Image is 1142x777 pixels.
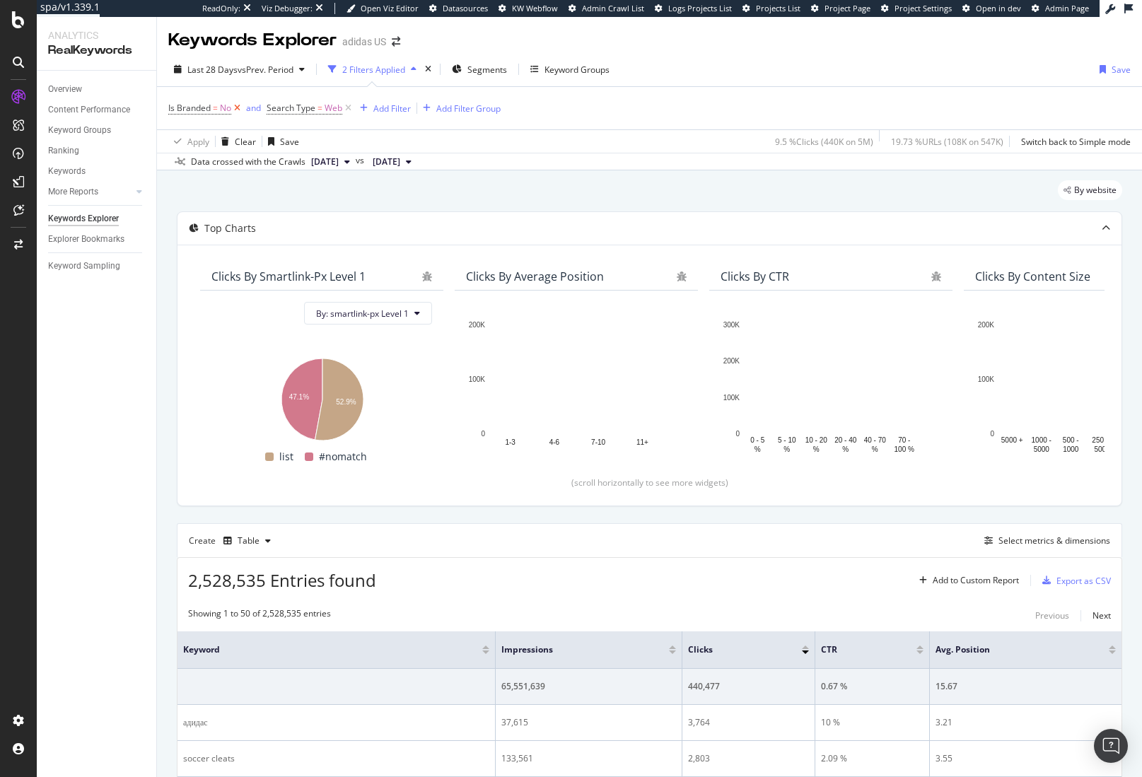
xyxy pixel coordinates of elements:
div: Top Charts [204,221,256,235]
div: Viz Debugger: [262,3,313,14]
text: 200K [469,321,486,329]
span: 2025 Oct. 1st [311,156,339,168]
text: 11+ [636,438,648,446]
span: Is Branded [168,102,211,114]
div: Next [1093,609,1111,621]
div: 37,615 [501,716,677,729]
text: 0 [481,430,485,438]
div: Select metrics & dimensions [998,534,1110,547]
text: 500 [1094,445,1106,453]
a: Keywords Explorer [48,211,146,226]
text: 47.1% [289,394,309,402]
div: Analytics [48,28,145,42]
text: 20 - 40 [834,436,857,444]
span: Project Page [825,3,870,13]
a: Keyword Sampling [48,259,146,274]
button: Previous [1035,607,1069,624]
a: Datasources [429,3,488,14]
div: RealKeywords [48,42,145,59]
div: 2 Filters Applied [342,64,405,76]
div: Ranking [48,144,79,158]
div: bug [422,271,432,281]
div: 3.21 [936,716,1116,729]
a: Project Settings [881,3,952,14]
a: Open in dev [962,3,1021,14]
span: Logs Projects List [668,3,732,13]
button: Save [262,130,299,153]
text: 1000 [1063,445,1079,453]
div: Clicks By Average Position [466,269,604,284]
svg: A chart. [721,317,941,455]
span: 2025 Sep. 2nd [373,156,400,168]
div: 3,764 [688,716,808,729]
text: 100 % [895,445,914,453]
div: Export as CSV [1056,575,1111,587]
div: Keyword Groups [544,64,610,76]
div: Content Performance [48,103,130,117]
a: Content Performance [48,103,146,117]
span: Open Viz Editor [361,3,419,13]
text: % [842,445,849,453]
div: ReadOnly: [202,3,240,14]
text: 200K [723,358,740,366]
text: 0 [990,430,994,438]
text: 5 - 10 [778,436,796,444]
button: [DATE] [367,153,417,170]
div: (scroll horizontally to see more widgets) [194,477,1105,489]
div: More Reports [48,185,98,199]
text: % [783,445,790,453]
text: 10 - 20 [805,436,828,444]
text: % [813,445,820,453]
span: Impressions [501,643,648,656]
span: No [220,98,231,118]
button: Add Filter Group [417,100,501,117]
div: 9.5 % Clicks ( 440K on 5M ) [775,136,873,148]
a: Ranking [48,144,146,158]
div: Clicks By CTR [721,269,789,284]
button: Table [218,530,276,552]
button: Select metrics & dimensions [979,532,1110,549]
span: Web [325,98,342,118]
div: Keywords [48,164,86,179]
span: KW Webflow [512,3,558,13]
button: By: smartlink-px Level 1 [304,302,432,325]
div: Create [189,530,276,552]
span: 2,528,535 Entries found [188,568,376,592]
text: 70 - [898,436,910,444]
text: 7-10 [591,438,605,446]
text: 500 - [1063,436,1079,444]
a: Open Viz Editor [346,3,419,14]
div: Save [280,136,299,148]
span: Admin Crawl List [582,3,644,13]
svg: A chart. [466,317,687,455]
text: 4-6 [549,438,560,446]
text: 200K [978,321,995,329]
div: 2,803 [688,752,808,765]
a: Admin Crawl List [569,3,644,14]
text: % [754,445,761,453]
text: 100K [723,394,740,402]
span: = [317,102,322,114]
svg: A chart. [211,351,432,443]
button: Clear [216,130,256,153]
div: Clicks By Content Size [975,269,1090,284]
span: Search Type [267,102,315,114]
div: Keyword Groups [48,123,111,138]
div: bug [931,271,941,281]
text: 250 - [1092,436,1108,444]
div: Open Intercom Messenger [1094,729,1128,763]
text: 5000 [1034,445,1050,453]
span: = [213,102,218,114]
div: Add Filter Group [436,103,501,115]
span: Keyword [183,643,461,656]
button: Segments [446,58,513,81]
div: Explorer Bookmarks [48,232,124,247]
button: Keyword Groups [525,58,615,81]
button: 2 Filters Applied [322,58,422,81]
span: Project Settings [895,3,952,13]
text: 1-3 [505,438,515,446]
div: Table [238,537,260,545]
